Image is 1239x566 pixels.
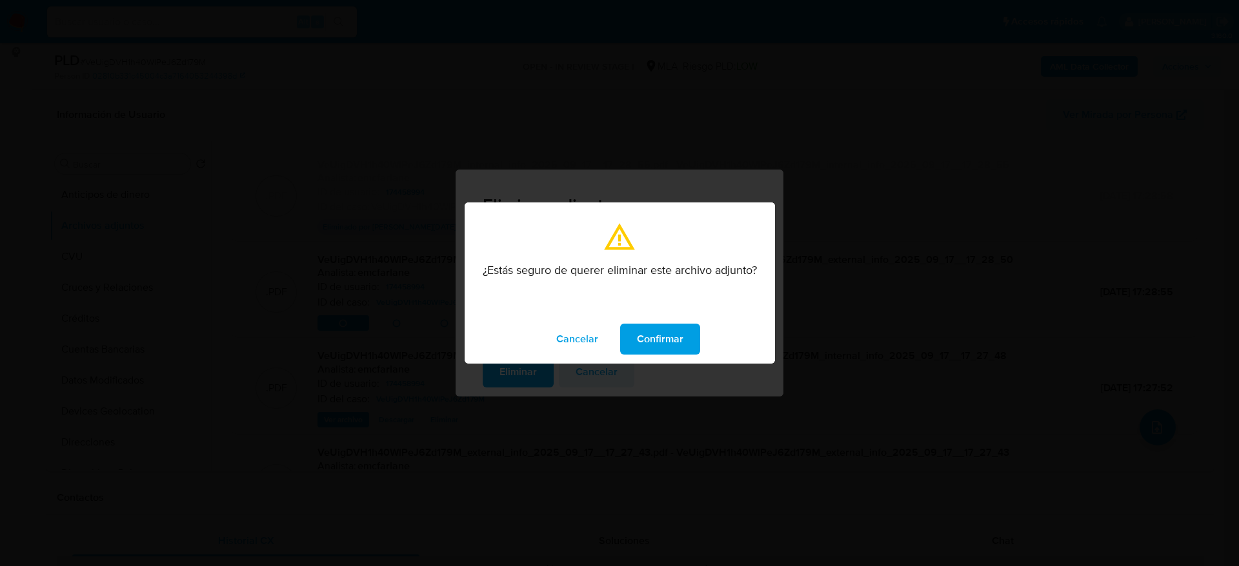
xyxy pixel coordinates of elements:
span: Cancelar [556,325,598,353]
p: ¿Estás seguro de querer eliminar este archivo adjunto? [483,263,757,277]
span: Confirmar [637,325,683,353]
button: modal_confirmation.confirm [620,324,700,355]
button: modal_confirmation.cancel [539,324,615,355]
div: modal_confirmation.title [465,202,775,364]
